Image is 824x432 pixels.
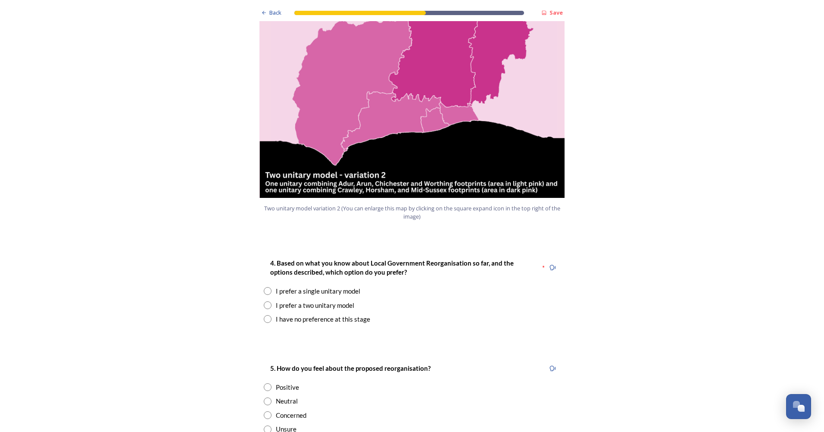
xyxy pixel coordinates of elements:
[276,410,306,420] div: Concerned
[270,259,515,276] strong: 4. Based on what you know about Local Government Reorganisation so far, and the options described...
[276,314,370,324] div: I have no preference at this stage
[276,382,299,392] div: Positive
[276,396,298,406] div: Neutral
[786,394,811,419] button: Open Chat
[276,301,354,310] div: I prefer a two unitary model
[269,9,281,17] span: Back
[263,204,561,221] span: Two unitary model variation 2 (You can enlarge this map by clicking on the square expand icon in ...
[549,9,563,16] strong: Save
[270,364,431,372] strong: 5. How do you feel about the proposed reorganisation?
[276,286,360,296] div: I prefer a single unitary model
